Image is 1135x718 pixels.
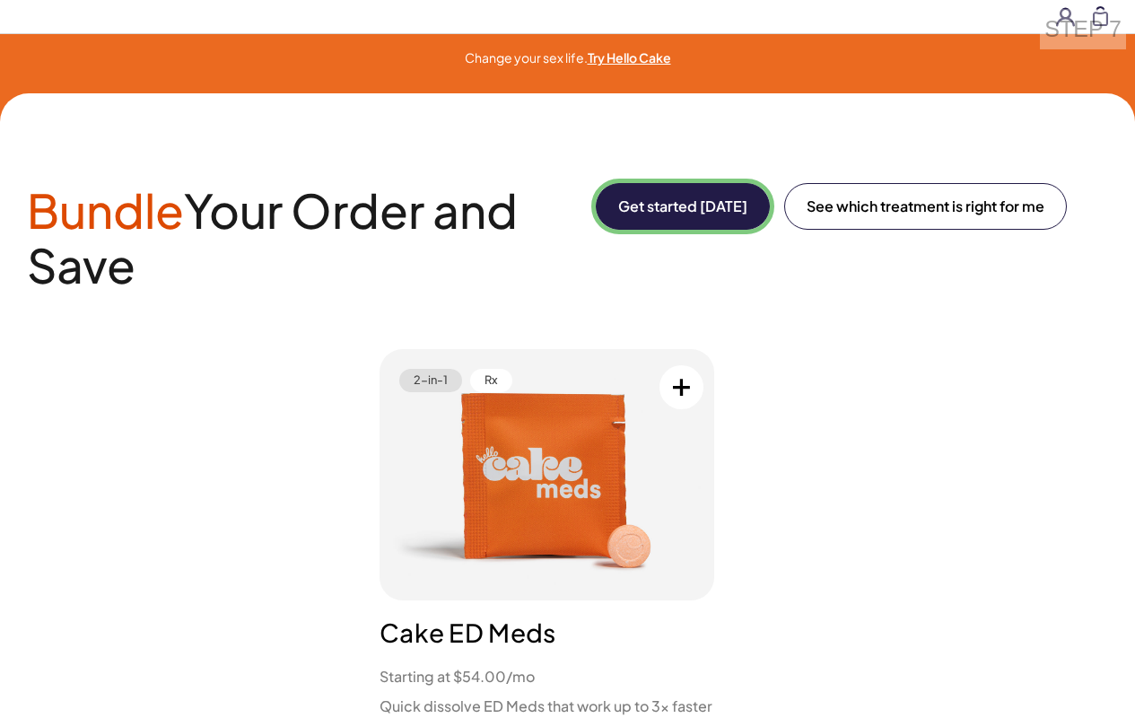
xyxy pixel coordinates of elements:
[470,369,512,392] span: Rx
[588,49,671,66] a: Try Hello Cake
[380,615,714,651] h3: Cake ED Meds
[27,180,184,240] span: Bundle
[399,369,462,392] span: 2-in-1
[380,665,714,687] li: Starting at $54.00/mo
[596,183,770,230] button: Get started [DATE]
[784,183,1067,230] a: See which treatment is right for me
[27,183,574,292] h2: Your Order and Save
[1040,9,1126,49] div: STEP 7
